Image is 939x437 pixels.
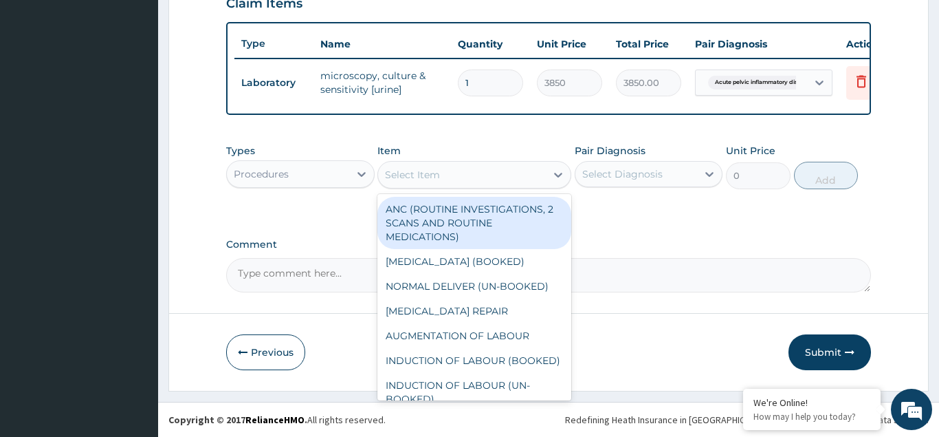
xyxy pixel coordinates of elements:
[245,414,305,426] a: RelianceHMO
[234,167,289,181] div: Procedures
[225,7,258,40] div: Minimize live chat window
[753,411,870,423] p: How may I help you today?
[313,62,451,103] td: microscopy, culture & sensitivity [urine]
[80,131,190,270] span: We're online!
[226,145,255,157] label: Types
[377,144,401,158] label: Item
[71,77,231,95] div: Chat with us now
[234,70,313,96] td: Laboratory
[377,348,571,373] div: INDUCTION OF LABOUR (BOOKED)
[708,76,812,89] span: Acute pelvic inflammatory dise...
[377,373,571,412] div: INDUCTION OF LABOUR (UN-BOOKED)
[7,291,262,339] textarea: Type your message and hit 'Enter'
[688,30,839,58] th: Pair Diagnosis
[385,168,440,182] div: Select Item
[582,167,663,181] div: Select Diagnosis
[609,30,688,58] th: Total Price
[377,274,571,299] div: NORMAL DELIVER (UN-BOOKED)
[788,334,871,370] button: Submit
[158,402,939,437] footer: All rights reserved.
[377,299,571,323] div: [MEDICAL_DATA] REPAIR
[313,30,451,58] th: Name
[794,162,859,189] button: Add
[565,413,929,427] div: Redefining Heath Insurance in [GEOGRAPHIC_DATA] using Telemedicine and Data Science!
[25,69,56,103] img: d_794563401_company_1708531726252_794563401
[226,334,305,370] button: Previous
[377,197,571,249] div: ANC (ROUTINE INVESTIGATIONS, 2 SCANS AND ROUTINE MEDICATIONS)
[234,31,313,56] th: Type
[530,30,609,58] th: Unit Price
[168,414,307,426] strong: Copyright © 2017 .
[377,323,571,348] div: AUGMENTATION OF LABOUR
[226,239,871,251] label: Comment
[753,396,870,409] div: We're Online!
[575,144,645,158] label: Pair Diagnosis
[451,30,530,58] th: Quantity
[377,249,571,274] div: [MEDICAL_DATA] (BOOKED)
[839,30,908,58] th: Actions
[726,144,775,158] label: Unit Price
